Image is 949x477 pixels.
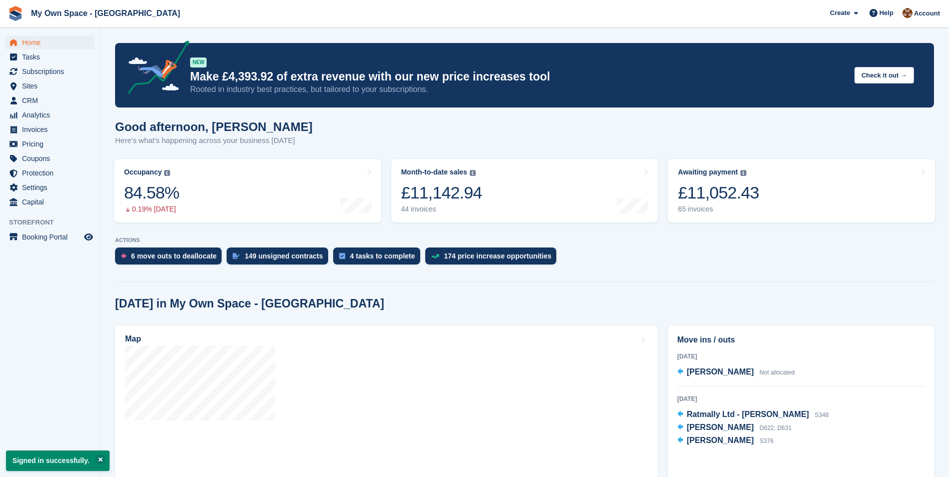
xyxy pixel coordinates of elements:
[677,394,924,403] div: [DATE]
[677,334,924,346] h2: Move ins / outs
[740,170,746,176] img: icon-info-grey-7440780725fd019a000dd9b08b2336e03edf1995a4989e88bcd33f0948082b44.svg
[22,151,82,165] span: Coupons
[759,369,794,376] span: Not allocated
[687,410,809,418] span: Ratmally Ltd - [PERSON_NAME]
[22,137,82,151] span: Pricing
[6,450,110,471] p: Signed in successfully.
[190,69,846,84] p: Make £4,393.92 of extra revenue with our new price increases tool
[114,159,381,222] a: Occupancy 84.58% 0.19% [DATE]
[22,79,82,93] span: Sites
[759,437,773,444] span: S376
[5,166,95,180] a: menu
[677,434,774,447] a: [PERSON_NAME] S376
[401,168,467,176] div: Month-to-date sales
[22,122,82,136] span: Invoices
[164,170,170,176] img: icon-info-grey-7440780725fd019a000dd9b08b2336e03edf1995a4989e88bcd33f0948082b44.svg
[5,64,95,78] a: menu
[391,159,658,222] a: Month-to-date sales £11,142.94 44 invoices
[8,6,23,21] img: stora-icon-8386f47178a22dfd0bd8f6a31ec36ba5ce8667c1dd55bd0f319d3a0aa187defe.svg
[677,352,924,361] div: [DATE]
[190,84,846,95] p: Rooted in industry best practices, but tailored to your subscriptions.
[22,108,82,122] span: Analytics
[914,8,940,18] span: Account
[124,205,179,213] div: 0.19% [DATE]
[815,411,829,418] span: S348
[22,93,82,107] span: CRM
[668,159,935,222] a: Awaiting payment £11,052.43 65 invoices
[677,366,795,379] a: [PERSON_NAME] Not allocated
[759,424,791,431] span: D622, D631
[401,205,482,213] div: 44 invoices
[401,182,482,203] div: £11,142.94
[124,168,162,176] div: Occupancy
[677,408,829,421] a: Ratmally Ltd - [PERSON_NAME] S348
[678,168,738,176] div: Awaiting payment
[879,8,893,18] span: Help
[233,253,240,259] img: contract_signature_icon-13c848040528278c33f63329250d36e43548de30e8caae1d1a13099fd9432cc5.svg
[5,137,95,151] a: menu
[687,367,754,376] span: [PERSON_NAME]
[830,8,850,18] span: Create
[5,50,95,64] a: menu
[120,40,190,97] img: price-adjustments-announcement-icon-8257ccfd72463d97f412b2fc003d46551f7dbcb40ab6d574587a9cd5c0d94...
[687,436,754,444] span: [PERSON_NAME]
[227,247,333,269] a: 149 unsigned contracts
[5,79,95,93] a: menu
[22,230,82,244] span: Booking Portal
[27,5,184,21] a: My Own Space - [GEOGRAPHIC_DATA]
[22,195,82,209] span: Capital
[5,122,95,136] a: menu
[350,252,415,260] div: 4 tasks to complete
[5,151,95,165] a: menu
[115,297,384,310] h2: [DATE] in My Own Space - [GEOGRAPHIC_DATA]
[5,180,95,194] a: menu
[245,252,323,260] div: 149 unsigned contracts
[125,334,141,343] h2: Map
[902,8,912,18] img: Gary Chamberlain
[124,182,179,203] div: 84.58%
[5,108,95,122] a: menu
[9,217,100,227] span: Storefront
[115,120,313,133] h1: Good afternoon, [PERSON_NAME]
[22,50,82,64] span: Tasks
[22,35,82,49] span: Home
[115,237,934,243] p: ACTIONS
[678,205,759,213] div: 65 invoices
[121,253,126,259] img: move_outs_to_deallocate_icon-f764333ba52eb49d3ac5e1228854f67142a1ed5810a6f6cc68b1a99e826820c5.svg
[22,64,82,78] span: Subscriptions
[115,135,313,146] p: Here's what's happening across your business [DATE]
[190,57,207,67] div: NEW
[83,231,95,243] a: Preview store
[470,170,476,176] img: icon-info-grey-7440780725fd019a000dd9b08b2336e03edf1995a4989e88bcd33f0948082b44.svg
[431,254,439,258] img: price_increase_opportunities-93ffe204e8149a01c8c9dc8f82e8f89637d9d84a8eef4429ea346261dce0b2c0.svg
[22,166,82,180] span: Protection
[131,252,217,260] div: 6 move outs to deallocate
[5,93,95,107] a: menu
[22,180,82,194] span: Settings
[115,247,227,269] a: 6 move outs to deallocate
[5,230,95,244] a: menu
[444,252,552,260] div: 174 price increase opportunities
[5,195,95,209] a: menu
[5,35,95,49] a: menu
[339,253,345,259] img: task-75834270c22a3079a89374b754ae025e5fb1db73e45f91037f5363f120a921f8.svg
[425,247,562,269] a: 174 price increase opportunities
[677,421,792,434] a: [PERSON_NAME] D622, D631
[678,182,759,203] div: £11,052.43
[333,247,425,269] a: 4 tasks to complete
[687,423,754,431] span: [PERSON_NAME]
[854,67,914,83] button: Check it out →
